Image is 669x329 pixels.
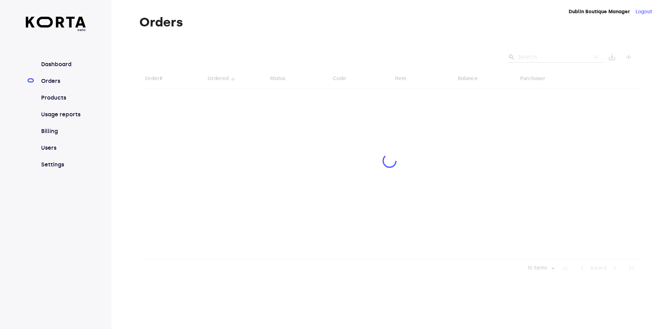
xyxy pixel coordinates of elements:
[636,8,652,15] button: Logout
[26,28,86,32] span: beta
[40,110,86,119] a: Usage reports
[40,144,86,152] a: Users
[40,60,86,69] a: Dashboard
[40,94,86,102] a: Products
[40,127,86,135] a: Billing
[26,17,86,28] img: Korta
[40,77,86,85] a: Orders
[26,17,86,32] a: beta
[569,9,630,15] strong: Dublin Boutique Manager
[139,15,640,29] h1: Orders
[40,160,86,169] a: Settings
